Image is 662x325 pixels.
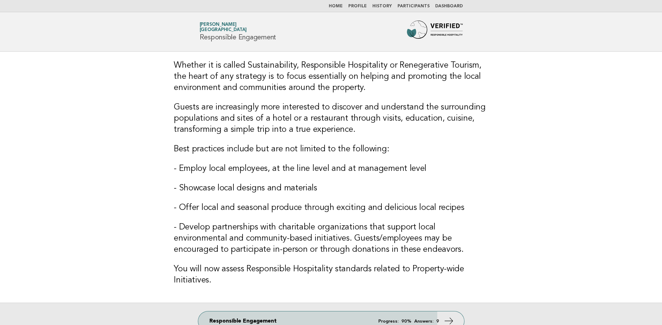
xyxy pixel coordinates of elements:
[407,21,463,43] img: Forbes Travel Guide
[200,28,247,32] span: [GEOGRAPHIC_DATA]
[174,60,488,93] h3: Whether it is called Sustainability, Responsible Hospitality or Renegerative Tourism, the heart o...
[401,319,411,324] strong: 90%
[414,319,433,324] em: Answers:
[348,4,367,8] a: Profile
[174,102,488,135] h3: Guests are increasingly more interested to discover and understand the surrounding populations an...
[174,202,488,213] h3: - Offer local and seasonal produce through exciting and delicious local recipes
[372,4,392,8] a: History
[200,23,276,41] h1: Responsible Engagement
[378,319,399,324] em: Progress:
[397,4,430,8] a: Participants
[174,264,488,286] h3: You will now assess Responsible Hospitality standards related to Property-wide Initiatives.
[436,319,439,324] strong: 9
[174,183,488,194] h3: - Showcase local designs and materials
[174,222,488,255] h3: - Develop partnerships with charitable organizations that support local environmental and communi...
[329,4,343,8] a: Home
[200,22,247,32] a: [PERSON_NAME][GEOGRAPHIC_DATA]
[435,4,463,8] a: Dashboard
[174,163,488,174] h3: - Employ local employees, at the line level and at management level
[174,144,488,155] h3: Best practices include but are not limited to the following:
